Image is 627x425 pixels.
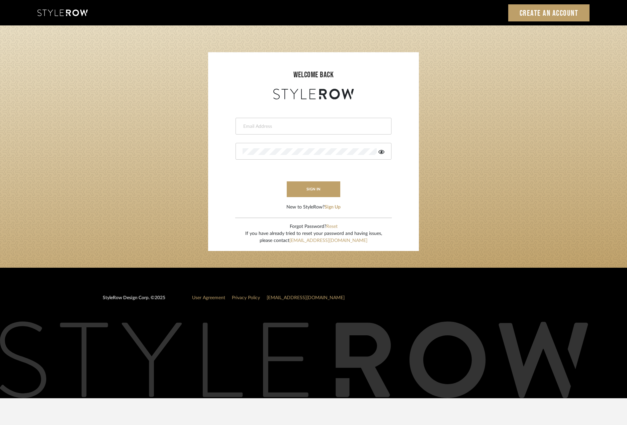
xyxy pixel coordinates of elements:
[326,223,338,230] button: Reset
[508,4,590,21] a: Create an Account
[325,204,341,211] button: Sign Up
[286,204,341,211] div: New to StyleRow?
[243,123,383,130] input: Email Address
[192,295,225,300] a: User Agreement
[232,295,260,300] a: Privacy Policy
[287,181,340,197] button: sign in
[245,230,382,244] div: If you have already tried to reset your password and having issues, please contact
[289,238,367,243] a: [EMAIL_ADDRESS][DOMAIN_NAME]
[103,294,165,307] div: StyleRow Design Corp. ©2025
[215,69,412,81] div: welcome back
[245,223,382,230] div: Forgot Password?
[267,295,345,300] a: [EMAIL_ADDRESS][DOMAIN_NAME]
